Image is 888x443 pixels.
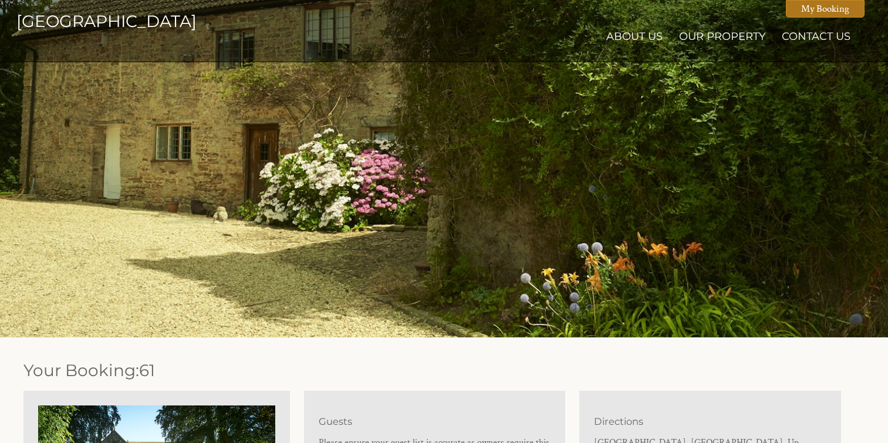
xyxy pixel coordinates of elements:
a: Your Booking: [23,360,139,380]
a: [GEOGRAPHIC_DATA] [16,11,125,31]
a: Our Property [679,30,765,43]
h1: 61 [23,360,850,380]
h3: Directions [594,415,826,427]
a: Contact Us [782,30,850,43]
h3: Guests [319,415,551,427]
a: About Us [606,30,663,43]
